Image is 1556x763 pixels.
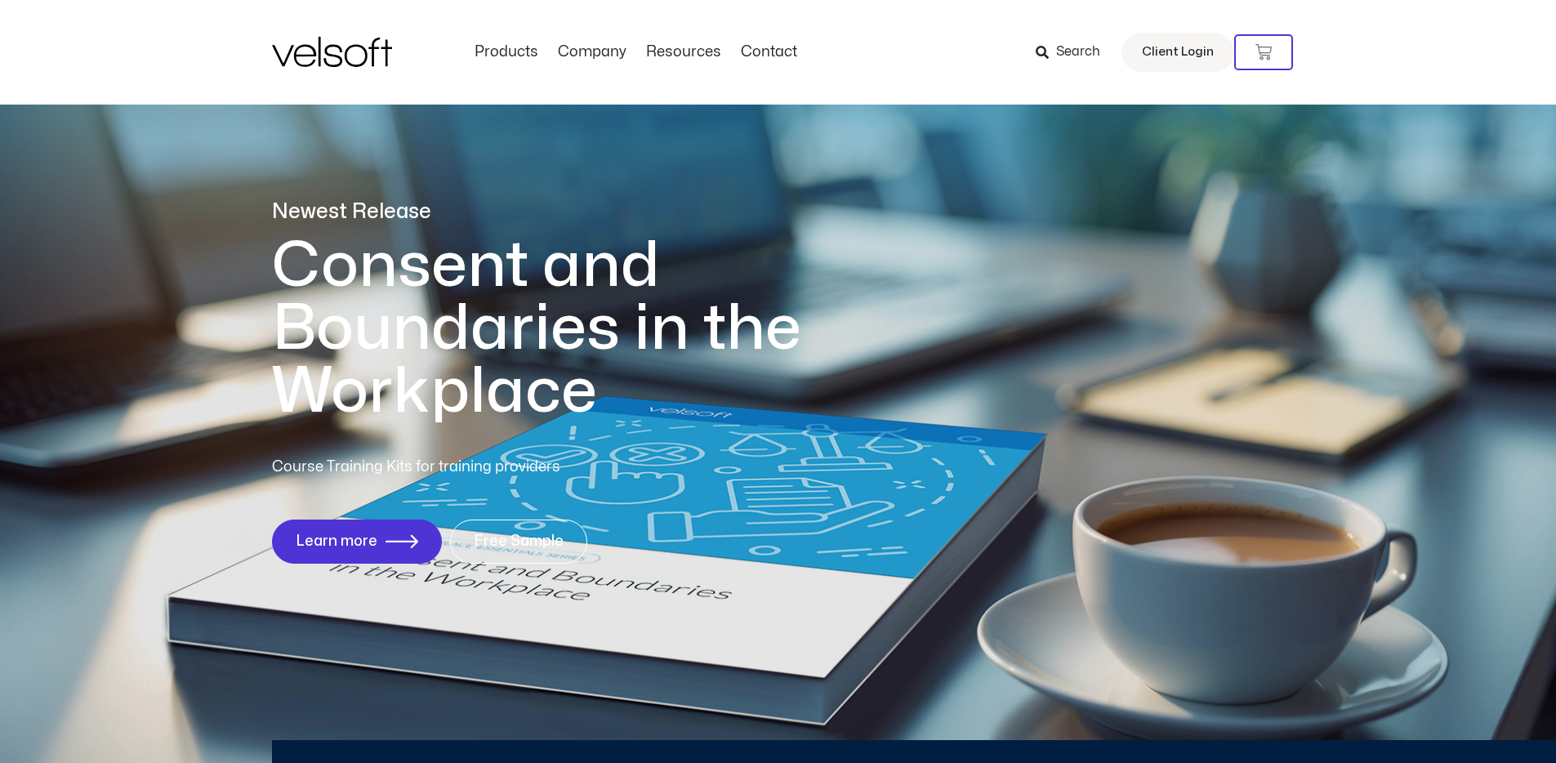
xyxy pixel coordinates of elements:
a: ResourcesMenu Toggle [636,43,731,61]
a: ProductsMenu Toggle [465,43,548,61]
a: Learn more [272,520,442,564]
a: Free Sample [450,520,587,564]
a: ContactMenu Toggle [731,43,807,61]
span: Free Sample [474,533,564,550]
a: Search [1036,38,1112,66]
span: Client Login [1142,42,1214,63]
a: Client Login [1121,33,1234,72]
span: Search [1056,42,1100,63]
p: Course Training Kits for training providers [272,456,679,479]
span: Learn more [296,533,377,550]
p: Newest Release [272,198,868,226]
nav: Menu [465,43,807,61]
img: Velsoft Training Materials [272,37,392,67]
a: CompanyMenu Toggle [548,43,636,61]
h1: Consent and Boundaries in the Workplace [272,234,868,423]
